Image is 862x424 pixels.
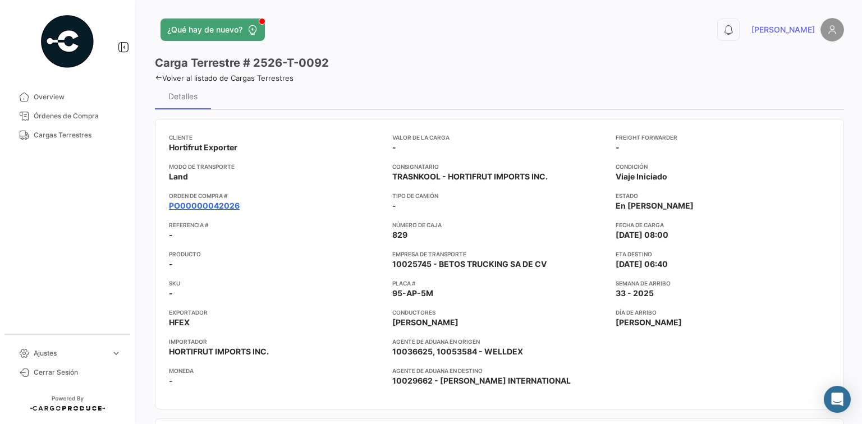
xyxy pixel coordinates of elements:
app-card-info-title: Freight Forwarder [616,133,830,142]
span: 10036625, 10053584 - WELLDEX [392,346,523,357]
span: [PERSON_NAME] [392,317,458,328]
a: Órdenes de Compra [9,107,126,126]
span: TRASNKOOL - HORTIFRUT IMPORTS INC. [392,171,548,182]
app-card-info-title: Empresa de Transporte [392,250,607,259]
app-card-info-title: Modo de Transporte [169,162,383,171]
span: Hortifrut Exporter [169,142,237,153]
span: ¿Qué hay de nuevo? [167,24,242,35]
span: - [616,142,620,153]
span: 95-AP-5M [392,288,433,299]
span: Overview [34,92,121,102]
app-card-info-title: Consignatario [392,162,607,171]
h3: Carga Terrestre # 2526-T-0092 [155,55,329,71]
app-card-info-title: Estado [616,191,830,200]
app-card-info-title: Producto [169,250,383,259]
app-card-info-title: Semana de Arribo [616,279,830,288]
span: [DATE] 06:40 [616,259,668,270]
img: powered-by.png [39,13,95,70]
span: expand_more [111,348,121,358]
span: 33 - 2025 [616,288,654,299]
span: Órdenes de Compra [34,111,121,121]
span: Cerrar Sesión [34,367,121,377]
span: Cargas Terrestres [34,130,121,140]
app-card-info-title: ETA Destino [616,250,830,259]
app-card-info-title: Fecha de carga [616,220,830,229]
a: Overview [9,87,126,107]
span: 829 [392,229,407,241]
a: PO00000042026 [169,200,240,211]
app-card-info-title: Día de Arribo [616,308,830,317]
span: - [169,375,173,386]
span: [DATE] 08:00 [616,229,668,241]
img: placeholder-user.png [820,18,844,42]
span: 10025745 - BETOS TRUCKING SA DE CV [392,259,547,270]
span: HFEX [169,317,190,328]
span: [PERSON_NAME] [616,317,682,328]
span: - [392,200,396,211]
app-card-info-title: Tipo de Camión [392,191,607,200]
app-card-info-title: Referencia # [169,220,383,229]
app-card-info-title: Importador [169,337,383,346]
app-card-info-title: Condición [616,162,830,171]
app-card-info-title: Cliente [169,133,383,142]
app-card-info-title: Moneda [169,366,383,375]
div: Abrir Intercom Messenger [824,386,851,413]
app-card-info-title: Orden de Compra # [169,191,383,200]
span: - [169,259,173,270]
span: Viaje Iniciado [616,171,667,182]
app-card-info-title: Agente de Aduana en Origen [392,337,607,346]
a: Cargas Terrestres [9,126,126,145]
app-card-info-title: Valor de la Carga [392,133,607,142]
button: ¿Qué hay de nuevo? [161,19,265,41]
app-card-info-title: Agente de Aduana en Destino [392,366,607,375]
span: 10029662 - [PERSON_NAME] INTERNATIONAL [392,375,571,386]
app-card-info-title: Exportador [169,308,383,317]
span: - [392,142,396,153]
app-card-info-title: SKU [169,279,383,288]
div: Detalles [168,91,198,101]
span: - [169,288,173,299]
span: HORTIFRUT IMPORTS INC. [169,346,269,357]
app-card-info-title: Placa # [392,279,607,288]
span: [PERSON_NAME] [751,24,815,35]
span: Ajustes [34,348,107,358]
a: Volver al listado de Cargas Terrestres [155,73,294,82]
app-card-info-title: Número de Caja [392,220,607,229]
span: En [PERSON_NAME] [616,200,694,211]
app-card-info-title: Conductores [392,308,607,317]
